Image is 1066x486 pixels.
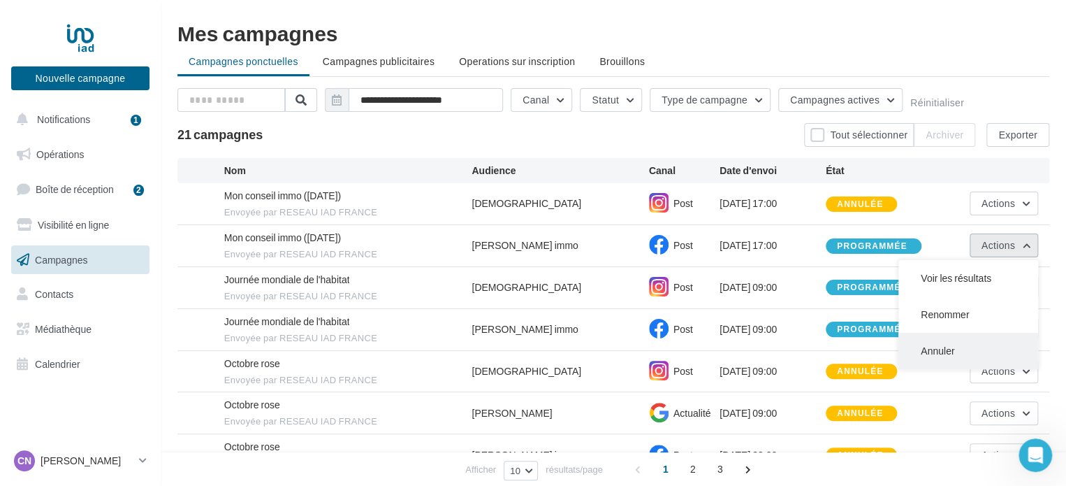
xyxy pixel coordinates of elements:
span: 2 [682,458,704,480]
span: 3 [709,458,731,480]
div: 2 [133,185,144,196]
span: Octobre rose [224,399,280,410]
span: Envoyée par RESEAU IAD FRANCE [224,248,472,261]
div: [DATE] 09:00 [720,322,826,336]
a: Campagnes [8,245,152,275]
span: Visibilité en ligne [38,219,109,231]
span: Actions [981,449,1015,461]
button: Actions [970,192,1038,215]
div: [DATE] 09:00 [720,280,826,294]
span: Mon conseil immo (Halloween) [224,231,341,243]
div: Audience [472,164,648,178]
span: Post [673,323,693,335]
button: 10 [504,461,538,480]
div: annulée [837,451,883,460]
span: Operations sur inscription [459,55,575,67]
span: Campagnes publicitaires [323,55,435,67]
a: Opérations [8,140,152,169]
div: [PERSON_NAME] [472,406,552,420]
span: Post [673,239,693,251]
a: Contacts [8,280,152,309]
div: Nom [224,164,472,178]
span: Campagnes [35,253,88,265]
span: Post [673,281,693,293]
div: [DEMOGRAPHIC_DATA] [472,196,581,210]
span: Contacts [35,288,73,300]
span: Notifications [37,113,90,125]
button: Actions [970,234,1038,257]
span: Brouillons [599,55,645,67]
button: Nouvelle campagne [11,66,149,90]
button: Annuler [898,333,1038,369]
span: 1 [655,458,677,480]
p: [PERSON_NAME] [41,454,133,468]
span: Post [673,365,693,377]
span: Campagnes actives [790,94,879,106]
button: Voir les résultats [898,260,1038,296]
span: Actualité [673,407,711,419]
span: Octobre rose [224,441,280,452]
span: Post [673,449,693,461]
div: [DATE] 09:00 [720,364,826,378]
div: Mes campagnes [177,22,1049,43]
span: CN [17,454,31,468]
span: Actions [981,239,1015,251]
span: Actions [981,407,1015,419]
span: Envoyée par RESEAU IAD FRANCE [224,290,472,303]
span: Post [673,197,693,209]
a: Calendrier [8,350,152,379]
button: Tout sélectionner [804,123,914,147]
div: [DEMOGRAPHIC_DATA] [472,280,581,294]
div: [DATE] 09:00 [720,406,826,420]
span: Calendrier [35,358,80,370]
button: Réinitialiser [910,97,964,108]
div: [DATE] 17:00 [720,196,826,210]
div: [DEMOGRAPHIC_DATA] [472,364,581,378]
span: Médiathèque [35,323,92,335]
span: Journée mondiale de l'habitat [224,273,350,285]
button: Renommer [898,296,1038,333]
div: annulée [837,367,883,376]
div: programmée [837,242,907,251]
button: Actions [970,443,1038,467]
button: Archiver [914,123,975,147]
div: [PERSON_NAME] immo [472,238,578,252]
button: Notifications 1 [8,105,147,134]
div: Canal [649,164,720,178]
iframe: Intercom live chat [1018,438,1052,472]
span: Actions [981,365,1015,377]
a: Boîte de réception2 [8,174,152,204]
span: Actions [981,197,1015,209]
button: Exporter [986,123,1049,147]
span: Envoyée par RESEAU IAD FRANCE [224,206,472,219]
div: [DATE] 17:00 [720,238,826,252]
span: Mon conseil immo (Halloween) [224,190,341,201]
button: Actions [970,401,1038,425]
a: Visibilité en ligne [8,210,152,240]
div: Date d'envoi [720,164,826,178]
div: programmée [837,283,907,292]
span: Journée mondiale de l'habitat [224,315,350,327]
button: Type de campagne [650,88,771,112]
span: 10 [510,465,520,476]
div: [PERSON_NAME] immo [472,448,578,462]
div: programmée [837,325,907,334]
div: [DATE] 09:00 [720,448,826,462]
button: Campagnes actives [778,88,903,112]
span: Octobre rose [224,357,280,369]
span: Envoyée par RESEAU IAD FRANCE [224,374,472,387]
div: État [826,164,932,178]
span: Afficher [465,463,496,476]
button: Statut [580,88,642,112]
div: annulée [837,200,883,209]
div: 1 [131,115,141,126]
span: 21 campagnes [177,127,263,142]
span: Boîte de réception [36,183,114,195]
button: Canal [511,88,572,112]
a: Médiathèque [8,315,152,344]
span: résultats/page [546,463,603,476]
a: CN [PERSON_NAME] [11,448,149,474]
div: annulée [837,409,883,418]
span: Envoyée par RESEAU IAD FRANCE [224,415,472,428]
div: [PERSON_NAME] immo [472,322,578,336]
